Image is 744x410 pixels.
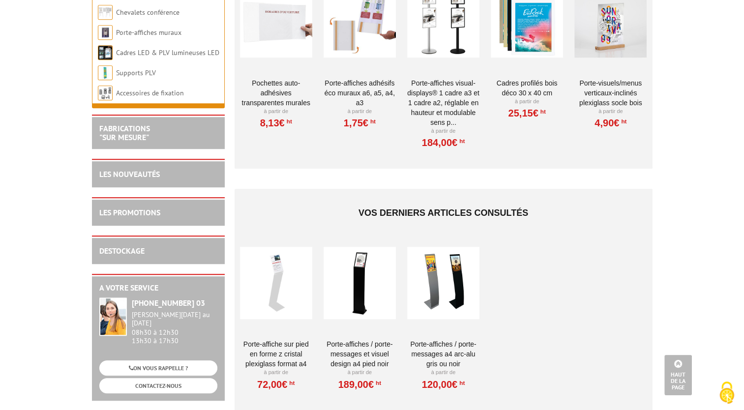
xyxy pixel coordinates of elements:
[99,360,217,376] a: ON VOUS RAPPELLE ?
[257,381,295,387] a: 72,00€HT
[98,86,113,100] img: Accessoires de fixation
[457,380,465,386] sup: HT
[491,78,563,98] a: Cadres Profilés Bois Déco 30 x 40 cm
[457,138,465,145] sup: HT
[99,246,145,256] a: DESTOCKAGE
[285,118,292,125] sup: HT
[99,169,160,179] a: LES NOUVEAUTÉS
[98,45,113,60] img: Cadres LED & PLV lumineuses LED
[260,120,292,126] a: 8,13€HT
[116,48,219,57] a: Cadres LED & PLV lumineuses LED
[508,110,545,116] a: 25,15€HT
[116,28,181,37] a: Porte-affiches muraux
[132,298,205,308] strong: [PHONE_NUMBER] 03
[422,140,465,146] a: 184,00€HT
[132,311,217,327] div: [PERSON_NAME][DATE] au [DATE]
[116,8,179,17] a: Chevalets conférence
[595,120,626,126] a: 4,90€HT
[324,78,396,108] a: Porte-affiches adhésifs éco muraux A6, A5, A4, A3
[338,381,381,387] a: 189,00€HT
[324,108,396,116] p: À partir de
[491,98,563,106] p: À partir de
[99,207,160,217] a: LES PROMOTIONS
[344,120,376,126] a: 1,75€HT
[98,65,113,80] img: Supports PLV
[116,88,184,97] a: Accessoires de fixation
[240,108,312,116] p: À partir de
[374,380,381,386] sup: HT
[99,378,217,393] a: CONTACTEZ-NOUS
[324,369,396,377] p: À partir de
[407,369,479,377] p: À partir de
[407,339,479,369] a: Porte-affiches / Porte-messages A4 Arc-Alu gris ou noir
[98,5,113,20] img: Chevalets conférence
[664,355,692,395] a: Haut de la page
[358,208,528,218] span: Vos derniers articles consultés
[407,127,479,135] p: À partir de
[99,297,127,336] img: widget-service.jpg
[574,108,647,116] p: À partir de
[116,68,156,77] a: Supports PLV
[714,381,739,405] img: Cookies (fenêtre modale)
[132,311,217,345] div: 08h30 à 12h30 13h30 à 17h30
[710,377,744,410] button: Cookies (fenêtre modale)
[98,25,113,40] img: Porte-affiches muraux
[574,78,647,108] a: Porte-Visuels/Menus verticaux-inclinés plexiglass socle bois
[240,78,312,108] a: Pochettes auto-adhésives transparentes murales
[324,339,396,369] a: Porte-affiches / Porte-messages et Visuel Design A4 pied noir
[99,284,217,293] h2: A votre service
[240,369,312,377] p: À partir de
[407,78,479,127] a: Porte-affiches Visual-Displays® 1 cadre A3 et 1 cadre A2, réglable en hauteur et modulable sens p...
[368,118,376,125] sup: HT
[422,381,465,387] a: 120,00€HT
[538,108,546,115] sup: HT
[619,118,626,125] sup: HT
[240,339,312,369] a: Porte-affiche sur pied en forme Z cristal plexiglass format A4
[99,123,150,142] a: FABRICATIONS"Sur Mesure"
[287,380,295,386] sup: HT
